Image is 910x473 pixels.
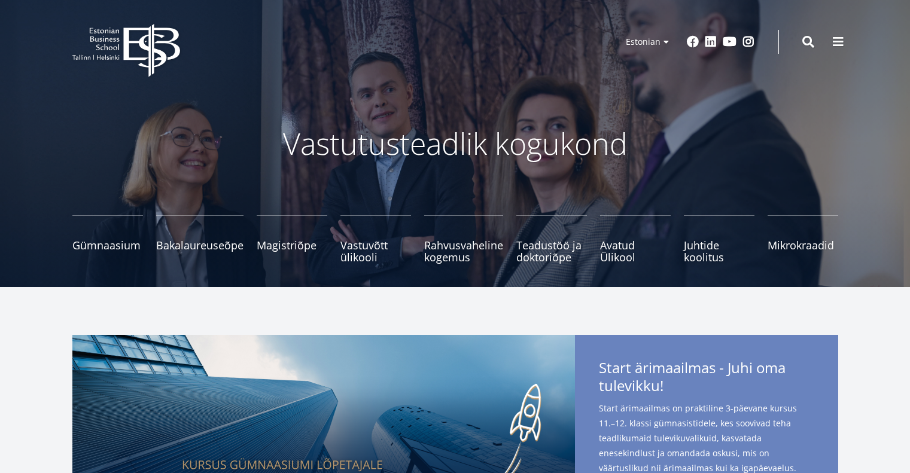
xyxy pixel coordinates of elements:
[742,36,754,48] a: Instagram
[257,239,327,251] span: Magistriõpe
[516,215,587,263] a: Teadustöö ja doktoriõpe
[516,239,587,263] span: Teadustöö ja doktoriõpe
[72,239,143,251] span: Gümnaasium
[599,377,664,395] span: tulevikku!
[768,215,838,263] a: Mikrokraadid
[599,359,814,398] span: Start ärimaailmas - Juhi oma
[156,215,244,263] a: Bakalaureuseõpe
[340,239,411,263] span: Vastuvõtt ülikooli
[684,239,754,263] span: Juhtide koolitus
[138,126,772,161] p: Vastutusteadlik kogukond
[156,239,244,251] span: Bakalaureuseõpe
[600,239,671,263] span: Avatud Ülikool
[424,215,503,263] a: Rahvusvaheline kogemus
[705,36,717,48] a: Linkedin
[257,215,327,263] a: Magistriõpe
[723,36,736,48] a: Youtube
[687,36,699,48] a: Facebook
[600,215,671,263] a: Avatud Ülikool
[72,215,143,263] a: Gümnaasium
[424,239,503,263] span: Rahvusvaheline kogemus
[768,239,838,251] span: Mikrokraadid
[340,215,411,263] a: Vastuvõtt ülikooli
[684,215,754,263] a: Juhtide koolitus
